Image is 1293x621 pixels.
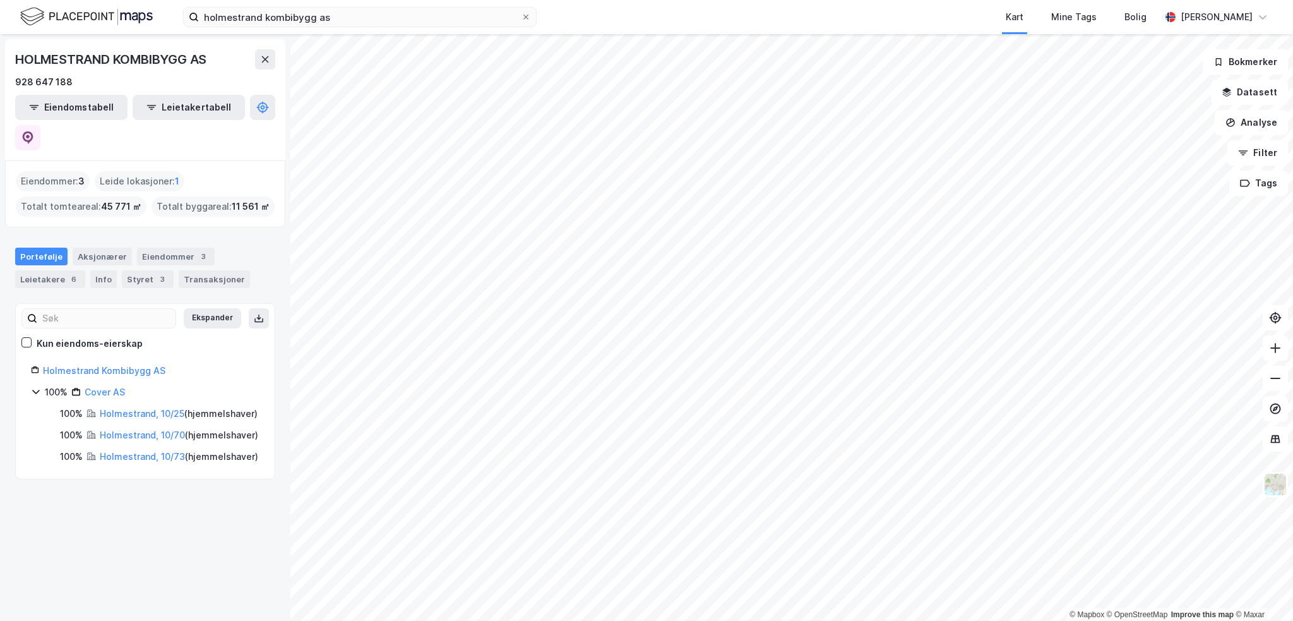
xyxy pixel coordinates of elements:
[1124,9,1147,25] div: Bolig
[101,199,141,214] span: 45 771 ㎡
[85,387,125,397] a: Cover AS
[95,171,184,191] div: Leide lokasjoner :
[1263,473,1287,497] img: Z
[100,430,185,440] a: Holmestrand, 10/70
[197,250,210,263] div: 3
[1051,9,1097,25] div: Mine Tags
[60,428,83,443] div: 100%
[15,75,73,90] div: 928 647 188
[37,309,176,328] input: Søk
[1227,140,1288,166] button: Filter
[1107,610,1168,619] a: OpenStreetMap
[100,406,258,421] div: ( hjemmelshaver )
[60,406,83,421] div: 100%
[1181,9,1253,25] div: [PERSON_NAME]
[179,270,250,288] div: Transaksjoner
[133,95,245,120] button: Leietakertabell
[175,174,179,189] span: 1
[1171,610,1234,619] a: Improve this map
[15,270,85,288] div: Leietakere
[1229,171,1288,196] button: Tags
[1230,560,1293,621] div: Kontrollprogram for chat
[15,49,209,69] div: HOLMESTRAND KOMBIBYGG AS
[90,270,117,288] div: Info
[20,6,153,28] img: logo.f888ab2527a4732fd821a326f86c7f29.svg
[152,196,275,217] div: Totalt byggareal :
[37,336,143,351] div: Kun eiendoms-eierskap
[15,248,68,265] div: Portefølje
[156,273,169,286] div: 3
[100,408,184,419] a: Holmestrand, 10/25
[16,196,146,217] div: Totalt tomteareal :
[16,171,90,191] div: Eiendommer :
[1203,49,1288,75] button: Bokmerker
[137,248,215,265] div: Eiendommer
[100,451,185,462] a: Holmestrand, 10/73
[73,248,132,265] div: Aksjonærer
[1006,9,1023,25] div: Kart
[68,273,80,286] div: 6
[100,449,258,464] div: ( hjemmelshaver )
[78,174,85,189] span: 3
[45,385,68,400] div: 100%
[100,428,258,443] div: ( hjemmelshaver )
[1215,110,1288,135] button: Analyse
[122,270,174,288] div: Styret
[1070,610,1104,619] a: Mapbox
[232,199,270,214] span: 11 561 ㎡
[184,308,241,329] button: Ekspander
[43,365,165,376] a: Holmestrand Kombibygg AS
[15,95,128,120] button: Eiendomstabell
[60,449,83,464] div: 100%
[1230,560,1293,621] iframe: Chat Widget
[199,8,521,27] input: Søk på adresse, matrikkel, gårdeiere, leietakere eller personer
[1211,80,1288,105] button: Datasett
